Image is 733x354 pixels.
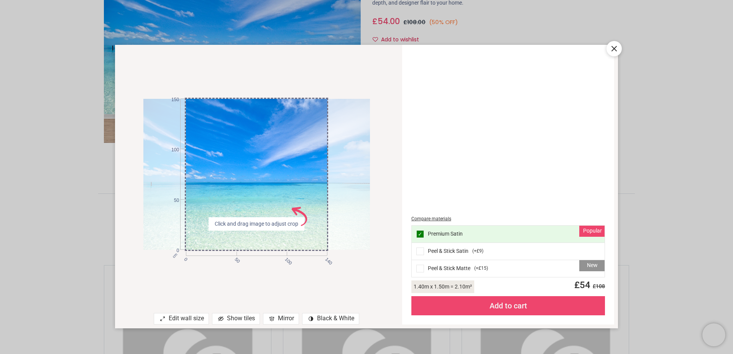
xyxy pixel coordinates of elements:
iframe: Brevo live chat [702,323,725,346]
div: Edit wall size [154,313,209,324]
span: ( +£9 ) [472,248,483,254]
div: Mirror [263,313,299,324]
span: 100 [283,256,288,261]
div: Show tiles [212,313,260,324]
div: Peel & Stick Satin [412,243,605,260]
span: 100 [164,147,179,153]
span: 0 [164,247,179,254]
div: 1.40 m x 1.50 m = 2.10 m² [411,280,474,293]
span: ✓ [418,231,422,237]
div: Black & White [302,313,359,324]
span: £ 108 [590,283,605,289]
span: 0 [182,256,187,261]
span: cm [172,252,178,259]
span: 140 [324,256,329,261]
div: Premium Satin [412,226,605,243]
span: 150 [164,97,179,103]
div: New [579,260,605,272]
span: £ 54 [570,280,605,290]
div: Popular [579,226,605,237]
span: Click and drag image to adjust crop [212,220,301,228]
div: Peel & Stick Matte [412,260,605,277]
div: Compare materials [411,216,605,222]
span: 50 [164,197,179,204]
span: 50 [233,256,238,261]
span: ( +£15 ) [474,265,488,272]
div: Add to cart [411,296,605,315]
